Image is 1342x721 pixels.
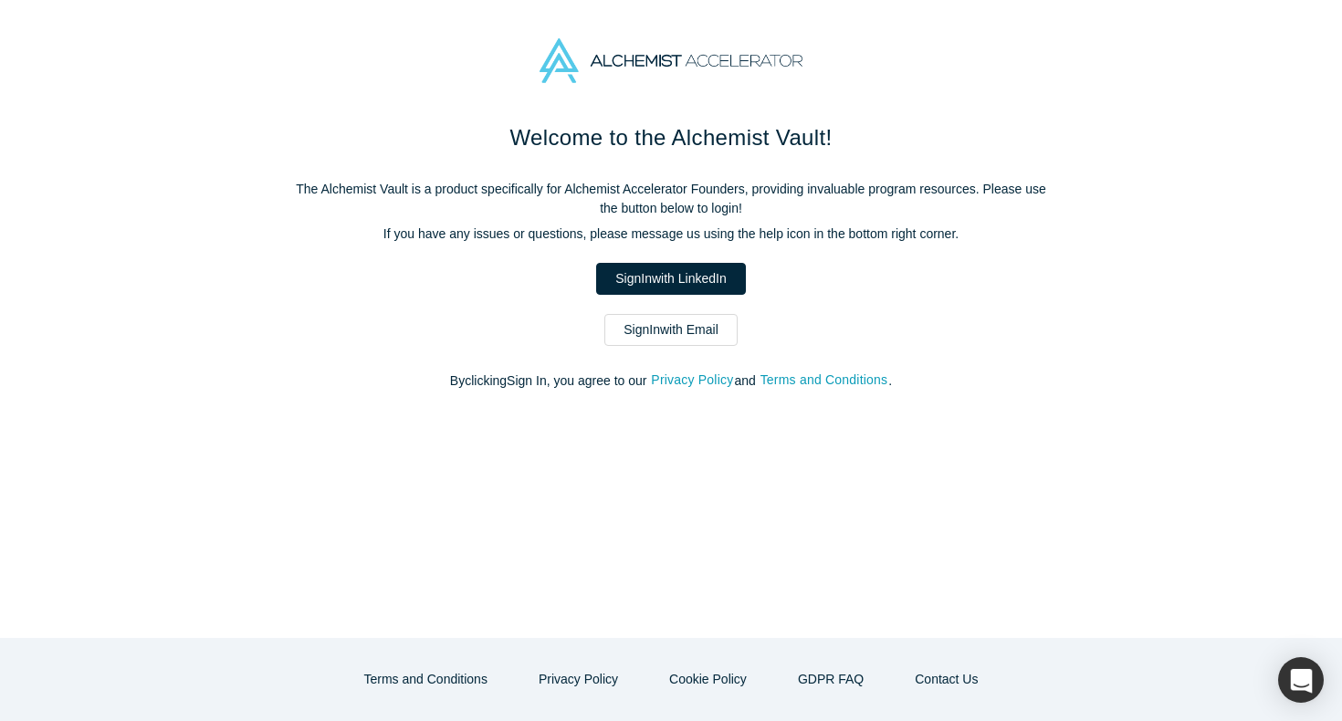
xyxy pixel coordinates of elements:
[650,370,734,391] button: Privacy Policy
[779,664,883,695] a: GDPR FAQ
[760,370,889,391] button: Terms and Conditions
[345,664,507,695] button: Terms and Conditions
[650,664,766,695] button: Cookie Policy
[288,121,1054,154] h1: Welcome to the Alchemist Vault!
[604,314,738,346] a: SignInwith Email
[896,664,997,695] a: Contact Us
[519,664,637,695] button: Privacy Policy
[596,263,745,295] a: SignInwith LinkedIn
[288,371,1054,391] p: By clicking Sign In , you agree to our and .
[288,225,1054,244] p: If you have any issues or questions, please message us using the help icon in the bottom right co...
[288,180,1054,218] p: The Alchemist Vault is a product specifically for Alchemist Accelerator Founders, providing inval...
[540,38,802,83] img: Alchemist Accelerator Logo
